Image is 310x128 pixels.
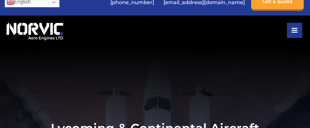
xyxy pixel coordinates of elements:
[5,20,65,41] img: Norvic Aero Engines logo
